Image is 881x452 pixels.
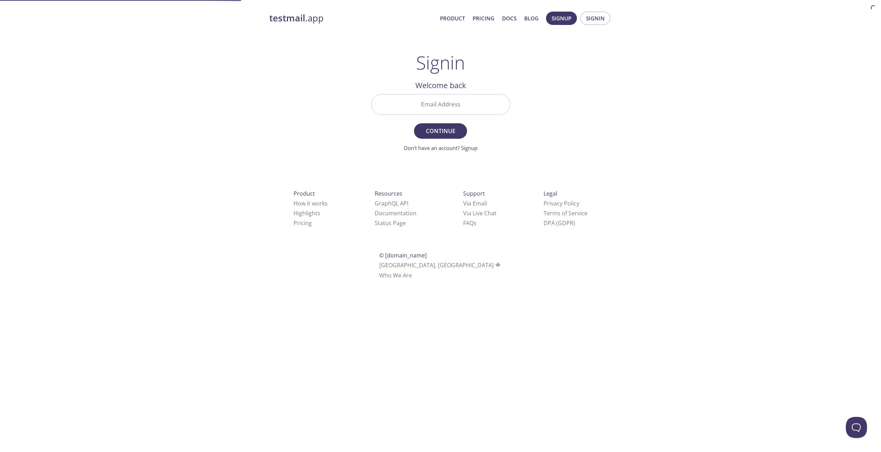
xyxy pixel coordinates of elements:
[546,12,577,25] button: Signup
[375,209,416,217] a: Documentation
[414,123,467,139] button: Continue
[544,209,587,217] a: Terms of Service
[422,126,459,136] span: Continue
[294,209,320,217] a: Highlights
[294,199,328,207] a: How it works
[552,14,571,23] span: Signup
[474,219,476,227] span: s
[580,12,610,25] button: Signin
[463,209,497,217] a: Via Live Chat
[269,12,434,24] a: testmail.app
[379,271,412,279] a: Who We Are
[473,14,494,23] a: Pricing
[586,14,605,23] span: Signin
[379,251,427,259] span: © [DOMAIN_NAME]
[294,190,315,197] span: Product
[846,417,867,438] iframe: Help Scout Beacon - Open
[502,14,517,23] a: Docs
[371,79,510,91] h2: Welcome back
[463,199,487,207] a: Via Email
[404,144,478,151] a: Don't have an account? Signup
[379,261,502,269] span: [GEOGRAPHIC_DATA], [GEOGRAPHIC_DATA]
[440,14,465,23] a: Product
[463,219,476,227] a: FAQ
[544,219,575,227] a: DPA (GDPR)
[544,199,579,207] a: Privacy Policy
[269,12,305,24] strong: testmail
[524,14,539,23] a: Blog
[294,219,312,227] a: Pricing
[375,199,408,207] a: GraphQL API
[416,52,465,73] h1: Signin
[375,190,402,197] span: Resources
[544,190,557,197] span: Legal
[375,219,406,227] a: Status Page
[463,190,485,197] span: Support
